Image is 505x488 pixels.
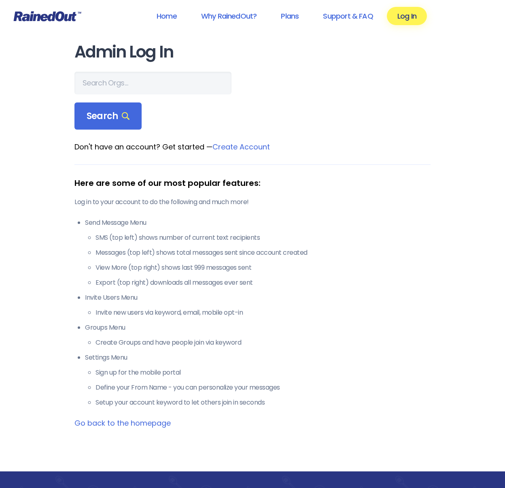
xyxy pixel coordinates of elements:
[85,353,431,407] li: Settings Menu
[87,111,129,122] span: Search
[312,7,383,25] a: Support & FAQ
[146,7,187,25] a: Home
[85,323,431,347] li: Groups Menu
[85,293,431,318] li: Invite Users Menu
[74,177,431,189] div: Here are some of our most popular features:
[74,43,431,428] main: Don't have an account? Get started —
[74,102,142,130] div: Search
[95,368,431,377] li: Sign up for the mobile portal
[74,197,431,207] p: Log in to your account to do the following and much more!
[74,43,431,61] h1: Admin Log In
[95,233,431,243] li: SMS (top left) shows number of current text recipients
[95,278,431,288] li: Export (top right) downloads all messages ever sent
[95,248,431,258] li: Messages (top left) shows total messages sent since account created
[85,218,431,288] li: Send Message Menu
[74,418,171,428] a: Go back to the homepage
[95,383,431,392] li: Define your From Name - you can personalize your messages
[95,338,431,347] li: Create Groups and have people join via keyword
[95,263,431,273] li: View More (top right) shows last 999 messages sent
[191,7,267,25] a: Why RainedOut?
[95,308,431,318] li: Invite new users via keyword, email, mobile opt-in
[95,398,431,407] li: Setup your account keyword to let others join in seconds
[270,7,309,25] a: Plans
[387,7,427,25] a: Log In
[212,142,270,152] a: Create Account
[74,72,231,94] input: Search Orgs…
